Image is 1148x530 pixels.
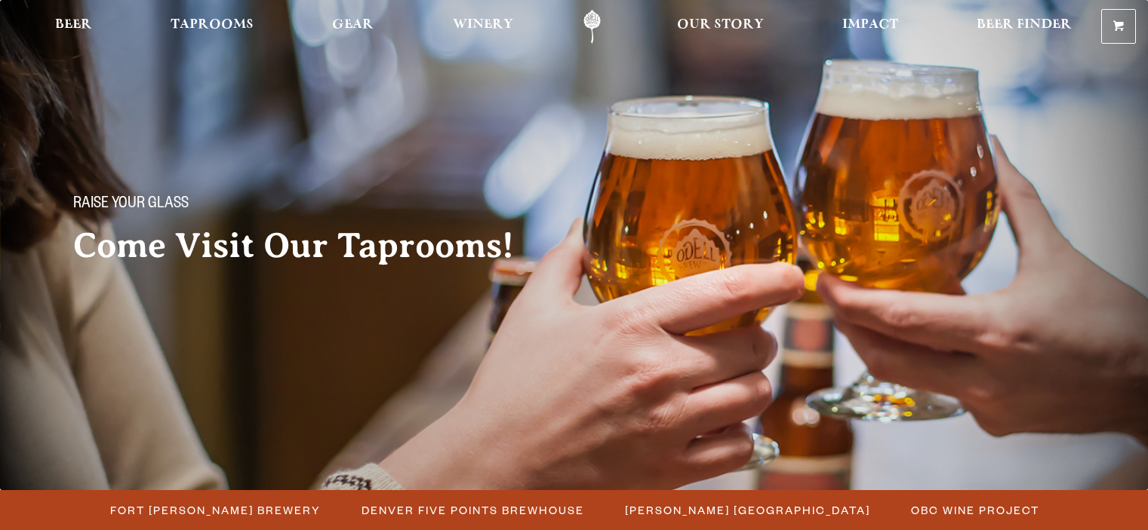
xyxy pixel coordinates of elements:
[833,10,908,44] a: Impact
[967,10,1082,44] a: Beer Finder
[322,10,383,44] a: Gear
[842,19,898,31] span: Impact
[616,499,878,521] a: [PERSON_NAME] [GEOGRAPHIC_DATA]
[332,19,374,31] span: Gear
[73,227,544,265] h2: Come Visit Our Taprooms!
[73,195,189,215] span: Raise your glass
[677,19,764,31] span: Our Story
[911,499,1039,521] span: OBC Wine Project
[625,499,870,521] span: [PERSON_NAME] [GEOGRAPHIC_DATA]
[362,499,584,521] span: Denver Five Points Brewhouse
[977,19,1072,31] span: Beer Finder
[171,19,254,31] span: Taprooms
[45,10,102,44] a: Beer
[902,499,1047,521] a: OBC Wine Project
[352,499,592,521] a: Denver Five Points Brewhouse
[667,10,774,44] a: Our Story
[110,499,321,521] span: Fort [PERSON_NAME] Brewery
[453,19,513,31] span: Winery
[101,499,328,521] a: Fort [PERSON_NAME] Brewery
[564,10,620,44] a: Odell Home
[55,19,92,31] span: Beer
[161,10,263,44] a: Taprooms
[443,10,523,44] a: Winery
